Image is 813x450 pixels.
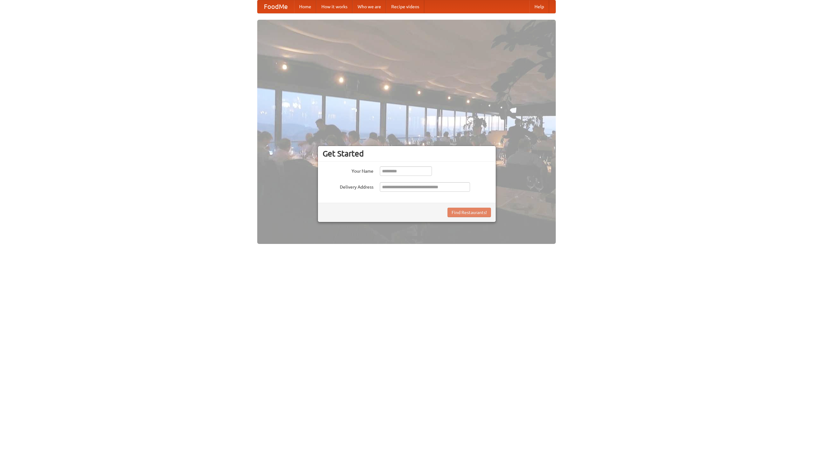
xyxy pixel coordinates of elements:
button: Find Restaurants! [447,208,491,217]
a: Who we are [353,0,386,13]
a: How it works [316,0,353,13]
h3: Get Started [323,149,491,158]
a: Help [529,0,549,13]
label: Delivery Address [323,182,373,190]
a: Home [294,0,316,13]
a: Recipe videos [386,0,424,13]
a: FoodMe [258,0,294,13]
label: Your Name [323,166,373,174]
